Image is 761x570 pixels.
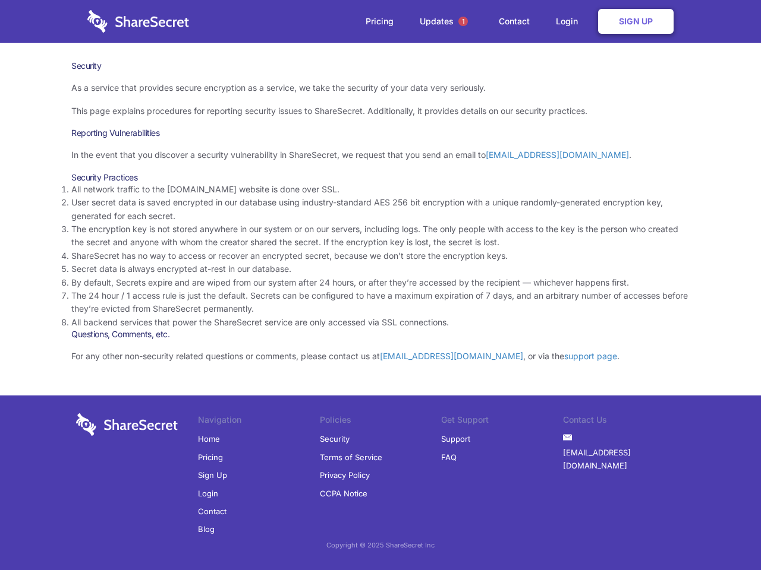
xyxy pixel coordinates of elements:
[71,350,690,363] p: For any other non-security related questions or comments, please contact us at , or via the .
[71,329,690,340] h3: Questions, Comments, etc.
[71,183,690,196] li: All network traffic to the [DOMAIN_NAME] website is done over SSL.
[354,3,405,40] a: Pricing
[320,466,370,484] a: Privacy Policy
[441,413,563,430] li: Get Support
[198,520,215,538] a: Blog
[320,448,382,466] a: Terms of Service
[380,351,523,361] a: [EMAIL_ADDRESS][DOMAIN_NAME]
[563,413,685,430] li: Contact Us
[76,413,178,436] img: logo-wordmark-white-trans-d4663122ce5f474addd5e946df7df03e33cb6a1c49d2221995e7729f52c070b2.svg
[198,502,227,520] a: Contact
[198,448,223,466] a: Pricing
[320,430,350,448] a: Security
[87,10,189,33] img: logo-wordmark-white-trans-d4663122ce5f474addd5e946df7df03e33cb6a1c49d2221995e7729f52c070b2.svg
[71,61,690,71] h1: Security
[320,413,442,430] li: Policies
[441,430,470,448] a: Support
[71,262,690,275] li: Secret data is always encrypted at-rest in our database.
[71,223,690,249] li: The encryption key is not stored anywhere in our system or on our servers, including logs. The on...
[320,484,367,502] a: CCPA Notice
[564,351,617,361] a: support page
[441,448,457,466] a: FAQ
[71,81,690,94] p: As a service that provides secure encryption as a service, we take the security of your data very...
[598,9,674,34] a: Sign Up
[198,466,227,484] a: Sign Up
[544,3,596,40] a: Login
[486,150,629,160] a: [EMAIL_ADDRESS][DOMAIN_NAME]
[71,104,690,118] p: This page explains procedures for reporting security issues to ShareSecret. Additionally, it prov...
[71,289,690,316] li: The 24 hour / 1 access rule is just the default. Secrets can be configured to have a maximum expi...
[71,128,690,138] h3: Reporting Vulnerabilities
[71,148,690,161] p: In the event that you discover a security vulnerability in ShareSecret, we request that you send ...
[458,17,468,26] span: 1
[71,172,690,183] h3: Security Practices
[198,430,220,448] a: Home
[71,276,690,289] li: By default, Secrets expire and are wiped from our system after 24 hours, or after they’re accesse...
[71,196,690,223] li: User secret data is saved encrypted in our database using industry-standard AES 256 bit encryptio...
[71,249,690,262] li: ShareSecret has no way to access or recover an encrypted secret, because we don’t store the encry...
[563,444,685,475] a: [EMAIL_ADDRESS][DOMAIN_NAME]
[487,3,542,40] a: Contact
[198,413,320,430] li: Navigation
[198,484,218,502] a: Login
[71,316,690,329] li: All backend services that power the ShareSecret service are only accessed via SSL connections.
